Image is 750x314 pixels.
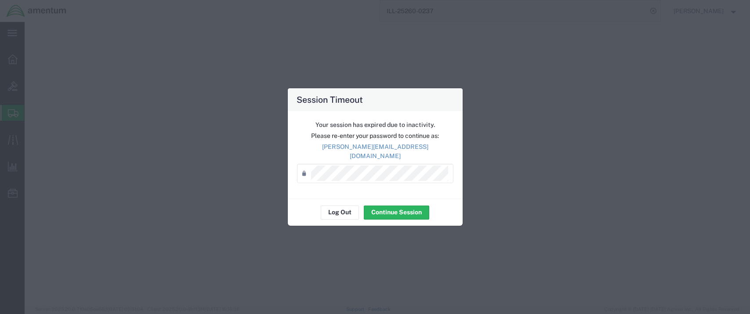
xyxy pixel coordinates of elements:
[297,120,453,130] p: Your session has expired due to inactivity.
[297,142,453,161] p: [PERSON_NAME][EMAIL_ADDRESS][DOMAIN_NAME]
[321,206,359,220] button: Log Out
[297,93,363,106] h4: Session Timeout
[364,206,429,220] button: Continue Session
[297,131,453,141] p: Please re-enter your password to continue as:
